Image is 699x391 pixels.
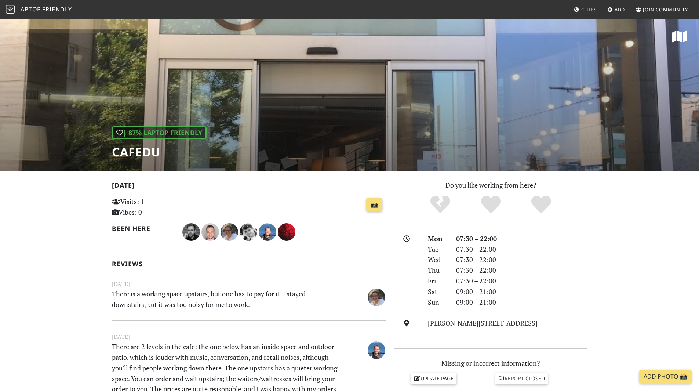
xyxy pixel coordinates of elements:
span: Kirill Shmidt [182,227,201,236]
a: Add Photo 📸 [639,370,692,384]
span: Join Community [643,6,688,13]
div: Sun [423,297,451,308]
span: Daniel K [259,227,278,236]
div: Mon [423,233,451,244]
span: Danilo Aleixo [201,227,221,236]
div: 07:30 – 22:00 [452,265,592,276]
span: Add [615,6,625,13]
p: Missing or incorrect information? [394,358,587,369]
div: Sat [423,286,451,297]
span: Pola Osher [368,292,385,301]
small: [DATE] [108,332,390,341]
h2: Been here [112,225,174,232]
img: 2224-samuel.jpg [278,223,295,241]
div: 07:30 – 22:00 [452,276,592,286]
span: Laptop [17,5,41,13]
p: Visits: 1 Vibes: 0 [112,196,197,218]
span: Daniel K [368,345,385,354]
h1: Cafedu [112,145,207,159]
div: Tue [423,244,451,255]
a: [PERSON_NAME][STREET_ADDRESS] [428,319,538,327]
a: LaptopFriendly LaptopFriendly [6,3,72,16]
div: Yes [466,195,516,215]
a: 📸 [366,198,382,212]
p: Do you like working from here? [394,180,587,191]
span: Friendly [42,5,72,13]
img: 4730-pola.jpg [221,223,238,241]
div: 07:30 – 22:00 [452,233,592,244]
span: Samuel Zachariev [278,227,295,236]
img: 3212-daniel.jpg [368,341,385,359]
a: Join Community [633,3,691,16]
div: 09:00 – 21:00 [452,286,592,297]
h2: Reviews [112,260,386,268]
a: Report closed [495,373,548,384]
div: No [415,195,466,215]
a: Cities [571,3,600,16]
div: 07:30 – 22:00 [452,244,592,255]
span: Pola Osher [221,227,240,236]
img: 2406-vlad.jpg [240,223,257,241]
img: 4730-pola.jpg [368,289,385,306]
h2: [DATE] [112,181,386,192]
span: Vlad Sitalo [240,227,259,236]
div: Thu [423,265,451,276]
span: Cities [581,6,597,13]
div: Fri [423,276,451,286]
div: | 87% Laptop Friendly [112,126,207,139]
img: LaptopFriendly [6,5,15,14]
small: [DATE] [108,279,390,289]
img: 5096-danilo.jpg [201,223,219,241]
a: Add [604,3,628,16]
div: Definitely! [516,195,567,215]
div: 07:30 – 22:00 [452,254,592,265]
div: 09:00 – 21:00 [452,297,592,308]
img: 5151-kirill.jpg [182,223,200,241]
img: 3212-daniel.jpg [259,223,276,241]
p: There is a working space upstairs, but one has to pay for it. I stayed downstairs, but it was too... [108,289,343,310]
div: Wed [423,254,451,265]
a: Update page [411,373,456,384]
